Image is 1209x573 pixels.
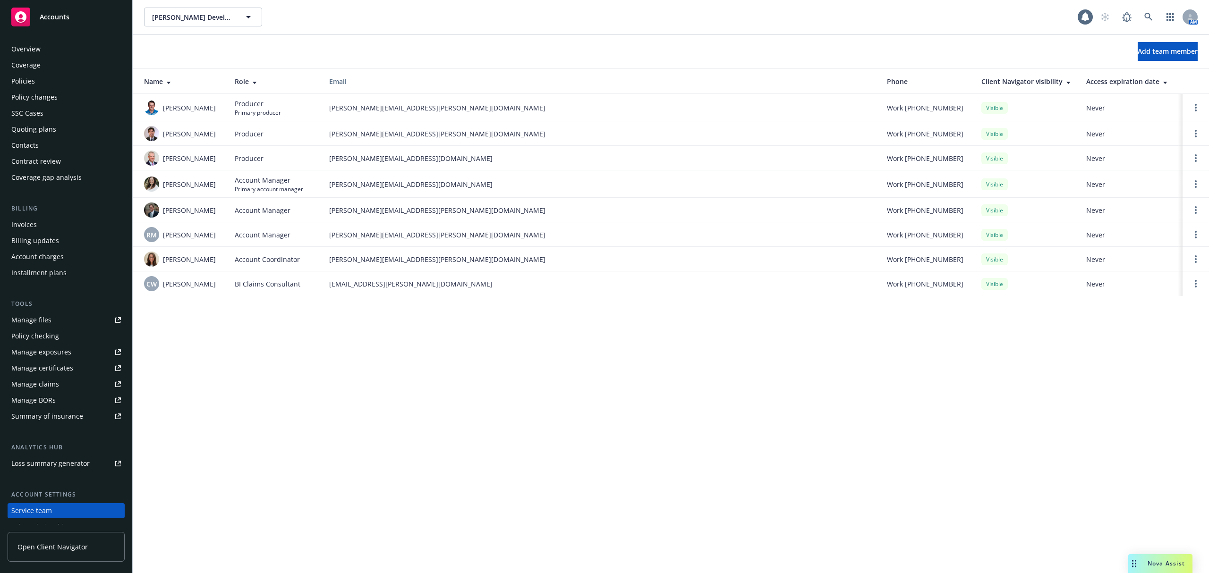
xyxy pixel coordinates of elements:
img: photo [144,126,159,141]
div: Sales relationships [11,519,71,534]
div: Visible [981,229,1008,241]
span: Never [1086,129,1175,139]
span: [PERSON_NAME] [163,279,216,289]
span: Work [PHONE_NUMBER] [887,230,963,240]
div: Phone [887,76,966,86]
span: [PERSON_NAME][EMAIL_ADDRESS][DOMAIN_NAME] [329,179,872,189]
img: photo [144,252,159,267]
a: Sales relationships [8,519,125,534]
a: Open options [1190,253,1201,265]
div: Overview [11,42,41,57]
button: [PERSON_NAME] Development Company LLC [144,8,262,26]
span: [PERSON_NAME] [163,254,216,264]
span: [EMAIL_ADDRESS][PERSON_NAME][DOMAIN_NAME] [329,279,872,289]
img: photo [144,202,159,218]
span: Primary producer [235,109,281,117]
span: [PERSON_NAME][EMAIL_ADDRESS][PERSON_NAME][DOMAIN_NAME] [329,129,872,139]
span: Producer [235,99,281,109]
div: Policies [11,74,35,89]
a: Policy changes [8,90,125,105]
div: Contract review [11,154,61,169]
span: [PERSON_NAME] [163,179,216,189]
a: Coverage [8,58,125,73]
a: Coverage gap analysis [8,170,125,185]
span: Never [1086,153,1175,163]
div: Role [235,76,314,86]
a: Report a Bug [1117,8,1136,26]
span: Account Manager [235,230,290,240]
div: Installment plans [11,265,67,280]
img: photo [144,100,159,115]
div: Manage files [11,312,51,328]
a: Manage files [8,312,125,328]
button: Add team member [1138,42,1198,61]
div: Visible [981,102,1008,114]
span: Account Manager [235,175,303,185]
span: Never [1086,103,1175,113]
a: Summary of insurance [8,409,125,424]
span: Add team member [1138,47,1198,56]
a: Manage certificates [8,361,125,376]
span: Work [PHONE_NUMBER] [887,153,963,163]
span: CW [146,279,157,289]
div: Loss summary generator [11,456,90,471]
div: Manage claims [11,377,59,392]
span: BI Claims Consultant [235,279,300,289]
a: Open options [1190,102,1201,113]
div: SSC Cases [11,106,43,121]
a: Policies [8,74,125,89]
div: Account settings [8,490,125,499]
img: photo [144,177,159,192]
span: Never [1086,179,1175,189]
div: Billing [8,204,125,213]
a: Invoices [8,217,125,232]
span: Work [PHONE_NUMBER] [887,254,963,264]
a: Start snowing [1096,8,1115,26]
a: Open options [1190,128,1201,139]
div: Quoting plans [11,122,56,137]
a: Accounts [8,4,125,30]
div: Coverage [11,58,41,73]
span: Work [PHONE_NUMBER] [887,279,963,289]
span: [PERSON_NAME][EMAIL_ADDRESS][PERSON_NAME][DOMAIN_NAME] [329,254,872,264]
a: Open options [1190,178,1201,190]
span: Work [PHONE_NUMBER] [887,129,963,139]
span: Work [PHONE_NUMBER] [887,103,963,113]
span: [PERSON_NAME][EMAIL_ADDRESS][DOMAIN_NAME] [329,153,872,163]
a: Contract review [8,154,125,169]
span: Primary account manager [235,185,303,193]
div: Contacts [11,138,39,153]
div: Summary of insurance [11,409,83,424]
span: Never [1086,279,1175,289]
span: [PERSON_NAME][EMAIL_ADDRESS][PERSON_NAME][DOMAIN_NAME] [329,230,872,240]
span: Account Coordinator [235,254,300,264]
a: Quoting plans [8,122,125,137]
a: Manage exposures [8,345,125,360]
span: Never [1086,254,1175,264]
span: [PERSON_NAME] [163,153,216,163]
a: Contacts [8,138,125,153]
a: Loss summary generator [8,456,125,471]
span: Never [1086,230,1175,240]
div: Visible [981,178,1008,190]
div: Visible [981,152,1008,164]
div: Email [329,76,872,86]
a: Switch app [1161,8,1180,26]
a: Open options [1190,152,1201,164]
div: Account charges [11,249,64,264]
div: Invoices [11,217,37,232]
a: Search [1139,8,1158,26]
div: Analytics hub [8,443,125,452]
a: Installment plans [8,265,125,280]
div: Coverage gap analysis [11,170,82,185]
span: RM [146,230,157,240]
img: photo [144,151,159,166]
div: Policy changes [11,90,58,105]
span: Accounts [40,13,69,21]
div: Client Navigator visibility [981,76,1071,86]
span: Open Client Navigator [17,542,88,552]
a: Overview [8,42,125,57]
a: Service team [8,503,125,518]
span: Producer [235,153,264,163]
